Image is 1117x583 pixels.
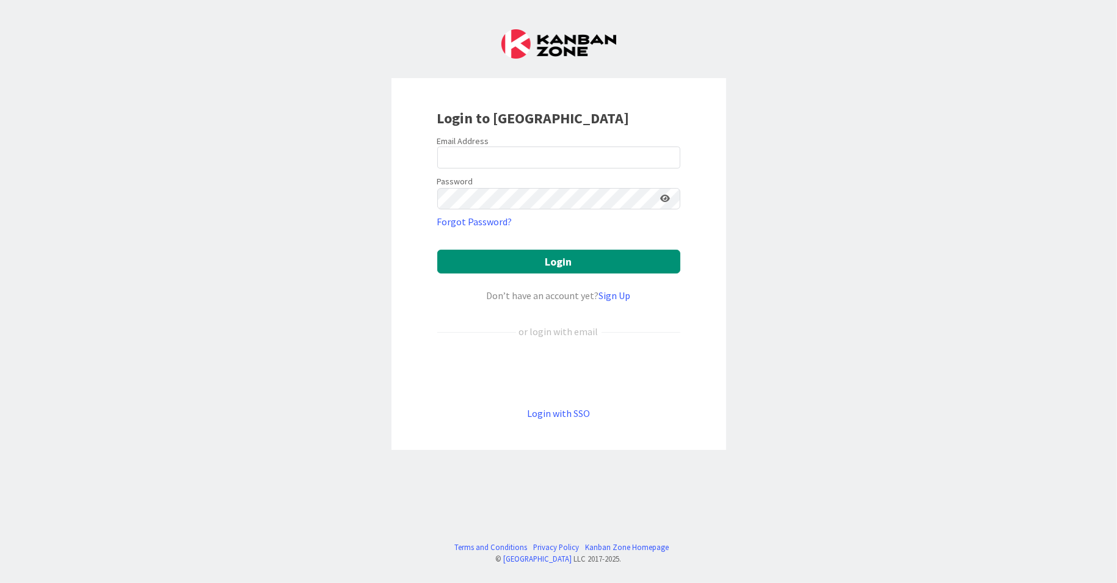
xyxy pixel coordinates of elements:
a: Sign Up [599,289,631,302]
a: [GEOGRAPHIC_DATA] [504,554,572,563]
label: Password [437,175,473,188]
div: Don’t have an account yet? [437,288,680,303]
img: Kanban Zone [501,29,616,59]
iframe: Kirjaudu Google-tilillä -painike [431,359,686,386]
div: or login with email [516,324,602,339]
div: © LLC 2017- 2025 . [448,553,669,565]
a: Kanban Zone Homepage [585,541,669,553]
b: Login to [GEOGRAPHIC_DATA] [437,109,630,128]
a: Terms and Conditions [454,541,527,553]
a: Login with SSO [527,407,590,419]
a: Forgot Password? [437,214,512,229]
label: Email Address [437,136,489,147]
button: Login [437,250,680,273]
a: Privacy Policy [533,541,579,553]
